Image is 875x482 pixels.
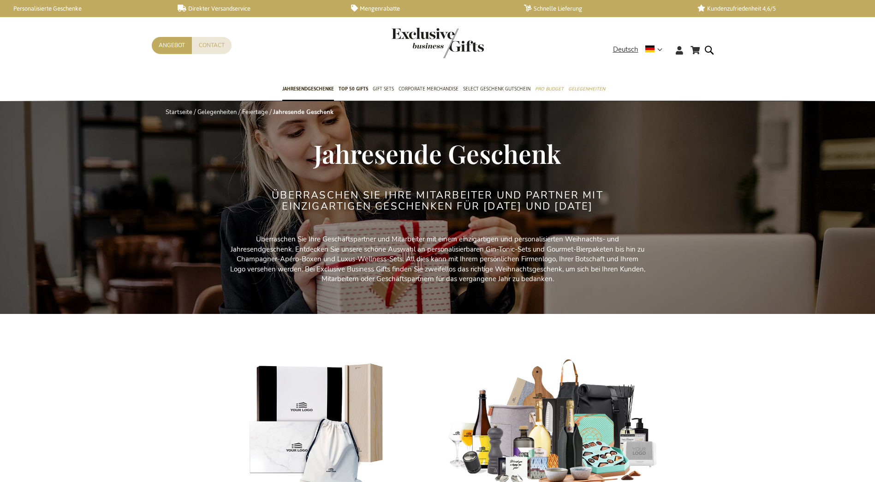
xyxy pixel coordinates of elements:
[242,108,268,116] a: Feiertage
[5,5,163,12] a: Personalisierte Geschenke
[568,84,605,94] span: Gelegenheiten
[314,136,561,170] span: Jahresende Geschenk
[339,84,368,94] span: TOP 50 Gifts
[282,84,334,94] span: Jahresendgeschenke
[152,37,192,54] a: Angebot
[230,235,645,284] p: Überraschen Sie Ihre Geschäftspartner und Mitarbeiter mit einem einzigartigen und personalisierte...
[535,84,564,94] span: Pro Budget
[373,84,394,94] span: Gift Sets
[265,190,611,212] h2: Überraschen Sie IHRE MITARBEITER UND PARTNER mit EINZIGARTIGEN Geschenken für [DATE] und [DATE]
[192,37,232,54] a: Contact
[197,108,237,116] a: Gelegenheiten
[697,5,856,12] a: Kundenzufriedenheit 4,6/5
[463,84,530,94] span: Select Geschenk Gutschein
[399,84,458,94] span: Corporate Merchandise
[178,5,336,12] a: Direkter Versandservice
[273,108,333,116] strong: Jahresende Geschenk
[392,28,438,58] a: store logo
[613,44,638,55] span: Deutsch
[351,5,509,12] a: Mengenrabatte
[524,5,682,12] a: Schnelle Lieferung
[166,108,192,116] a: Startseite
[613,44,668,55] div: Deutsch
[392,28,484,58] img: Exclusive Business gifts logo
